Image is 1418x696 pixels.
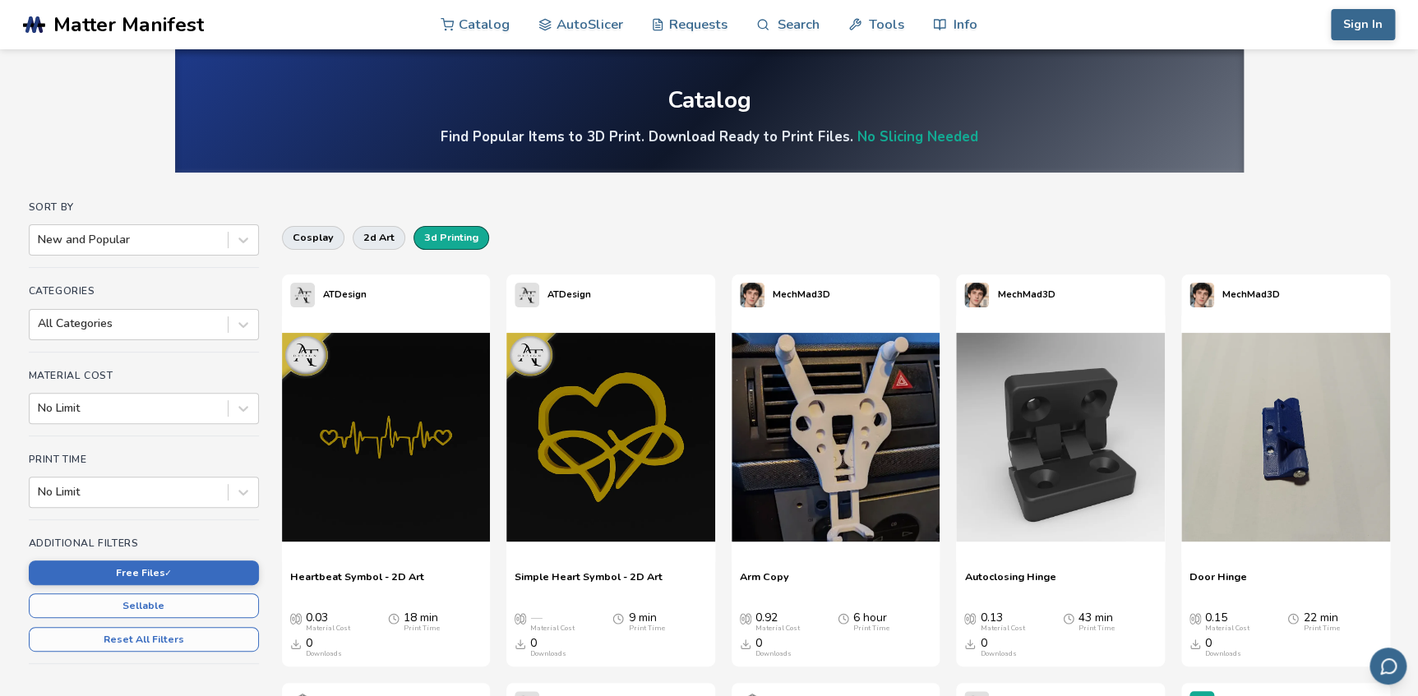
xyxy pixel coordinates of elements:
span: Downloads [740,637,751,650]
a: No Slicing Needed [857,127,978,146]
span: Matter Manifest [53,13,204,36]
a: Door Hinge [1189,570,1247,595]
div: Print Time [1079,625,1115,633]
img: MechMad3D's profile [1189,283,1214,307]
span: Average Cost [290,611,302,625]
p: MechMad3D [997,286,1055,303]
div: Material Cost [1205,625,1249,633]
a: ATDesign's profileATDesign [282,274,375,316]
span: Average Cost [515,611,526,625]
button: cosplay [282,226,344,249]
p: MechMad3D [1222,286,1280,303]
button: Sign In [1331,9,1395,40]
span: Downloads [964,637,976,650]
div: 0 [1205,637,1241,658]
div: 0 [755,637,792,658]
a: MechMad3D's profileMechMad3D [1181,274,1288,316]
p: ATDesign [547,286,591,303]
img: MechMad3D's profile [740,283,764,307]
button: Sellable [29,593,259,618]
a: Autoclosing Hinge [964,570,1055,595]
input: No Limit [38,402,41,415]
div: Print Time [628,625,664,633]
span: Average Print Time [612,611,624,625]
div: 0 [530,637,566,658]
span: Downloads [1189,637,1201,650]
span: Average Cost [1189,611,1201,625]
div: Material Cost [306,625,350,633]
p: ATDesign [323,286,367,303]
span: Average Cost [740,611,751,625]
button: 2d art [353,226,405,249]
div: 0.92 [755,611,800,633]
div: Print Time [853,625,889,633]
div: Downloads [980,650,1016,658]
span: Average Print Time [838,611,849,625]
div: 0.13 [980,611,1024,633]
div: Material Cost [530,625,575,633]
a: Heartbeat Symbol - 2D Art [290,570,424,595]
div: 9 min [628,611,664,633]
h4: Sort By [29,201,259,213]
a: Simple Heart Symbol - 2D Art [515,570,663,595]
span: Downloads [290,637,302,650]
div: Catalog [667,88,751,113]
div: Print Time [1303,625,1339,633]
div: Downloads [755,650,792,658]
h4: Print Time [29,454,259,465]
p: MechMad3D [773,286,830,303]
div: Downloads [306,650,342,658]
h4: Material Cost [29,370,259,381]
h4: Categories [29,285,259,297]
div: 18 min [404,611,440,633]
a: Arm Copy [740,570,789,595]
button: Send feedback via email [1370,648,1406,684]
div: 0.15 [1205,611,1249,633]
div: 0 [980,637,1016,658]
span: — [530,611,542,625]
h4: Find Popular Items to 3D Print. Download Ready to Print Files. [441,127,978,146]
span: Average Print Time [1287,611,1299,625]
div: 22 min [1303,611,1339,633]
span: Average Print Time [1063,611,1074,625]
button: Free Files✓ [29,560,259,585]
img: ATDesign's profile [515,283,539,307]
div: 0.03 [306,611,350,633]
div: Material Cost [755,625,800,633]
h4: Additional Filters [29,537,259,549]
span: Downloads [515,637,526,650]
div: 43 min [1079,611,1115,633]
div: Print Time [404,625,440,633]
div: 0 [306,637,342,658]
button: 3d printing [413,226,489,249]
span: Average Cost [964,611,976,625]
a: MechMad3D's profileMechMad3D [732,274,838,316]
a: MechMad3D's profileMechMad3D [956,274,1063,316]
img: ATDesign's profile [290,283,315,307]
input: All Categories [38,317,41,330]
div: Downloads [530,650,566,658]
img: MechMad3D's profile [964,283,989,307]
input: No Limit [38,486,41,499]
span: Average Print Time [388,611,400,625]
button: Reset All Filters [29,627,259,652]
a: ATDesign's profileATDesign [506,274,599,316]
div: 6 hour [853,611,889,633]
div: Downloads [1205,650,1241,658]
input: New and Popular [38,233,41,247]
div: Material Cost [980,625,1024,633]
